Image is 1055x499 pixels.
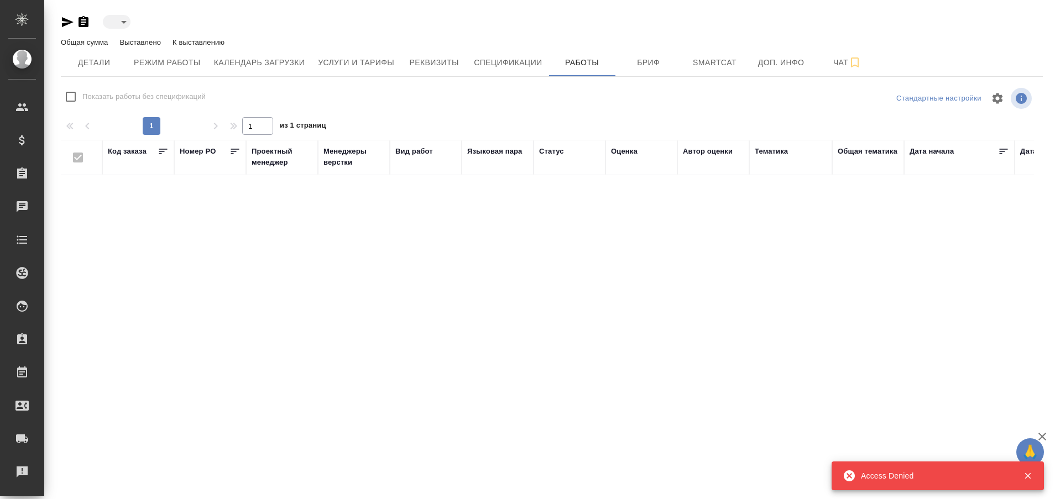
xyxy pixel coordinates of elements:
[180,146,216,157] div: Номер PO
[61,38,111,46] p: Общая сумма
[467,146,523,157] div: Языковая пара
[539,146,564,157] div: Статус
[408,56,461,70] span: Реквизиты
[984,85,1011,112] span: Настроить таблицу
[611,146,638,157] div: Оценка
[861,470,1007,481] div: Access Denied
[683,146,733,157] div: Автор оценки
[214,56,305,70] span: Календарь загрузки
[848,56,861,69] svg: Подписаться
[755,146,788,157] div: Тематика
[622,56,675,70] span: Бриф
[252,146,312,168] div: Проектный менеджер
[61,15,74,29] button: Скопировать ссылку для ЯМессенджера
[838,146,897,157] div: Общая тематика
[755,56,808,70] span: Доп. инфо
[82,91,206,102] span: Показать работы без спецификаций
[280,119,326,135] span: из 1 страниц
[67,56,121,70] span: Детали
[77,15,90,29] button: Скопировать ссылку
[108,146,147,157] div: Код заказа
[1016,471,1039,481] button: Закрыть
[556,56,609,70] span: Работы
[395,146,433,157] div: Вид работ
[474,56,542,70] span: Спецификации
[103,15,130,29] div: ​
[1016,438,1044,466] button: 🙏
[318,56,394,70] span: Услуги и тарифы
[134,56,201,70] span: Режим работы
[119,38,164,46] p: Выставлено
[821,56,874,70] span: Чат
[894,90,984,107] div: split button
[173,38,227,46] p: К выставлению
[323,146,384,168] div: Менеджеры верстки
[1011,88,1034,109] span: Посмотреть информацию
[688,56,741,70] span: Smartcat
[1021,440,1040,464] span: 🙏
[910,146,954,157] div: Дата начала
